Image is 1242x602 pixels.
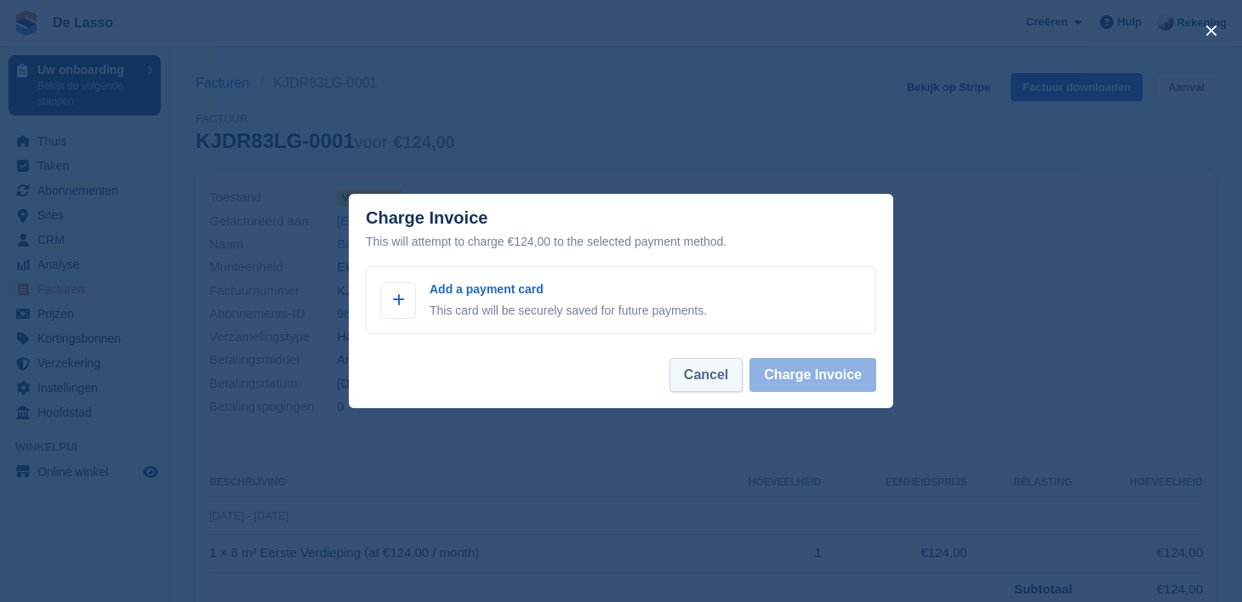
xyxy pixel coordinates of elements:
[430,302,707,320] p: This card will be securely saved for future payments.
[1198,17,1225,44] button: close
[366,231,876,252] div: This will attempt to charge €124,00 to the selected payment method.
[366,266,876,334] a: Add a payment card This card will be securely saved for future payments.
[669,358,743,392] button: Cancel
[430,281,707,298] p: Add a payment card
[366,208,876,252] div: Charge Invoice
[749,358,876,392] button: Charge Invoice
